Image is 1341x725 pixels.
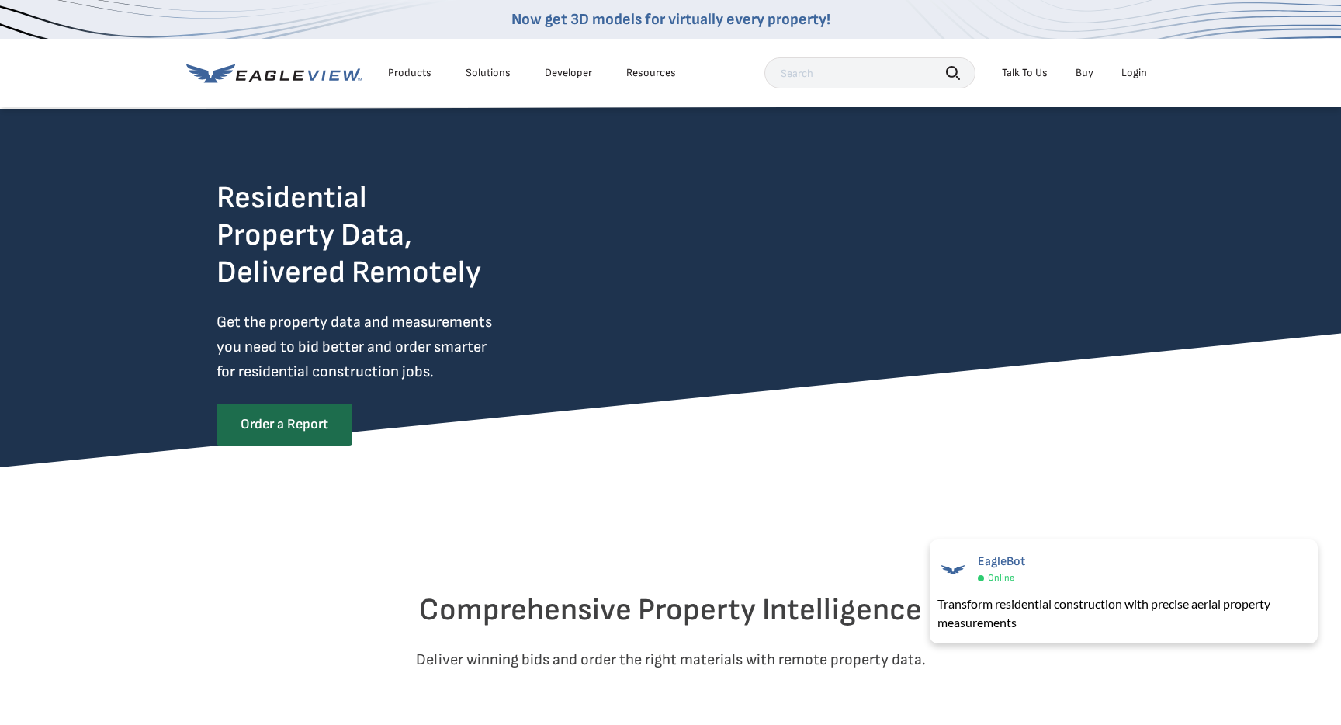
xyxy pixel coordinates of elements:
[988,572,1014,584] span: Online
[937,595,1310,632] div: Transform residential construction with precise aerial property measurements
[466,66,511,80] div: Solutions
[978,554,1025,569] span: EagleBot
[626,66,676,80] div: Resources
[937,554,968,585] img: EagleBot
[217,591,1124,629] h2: Comprehensive Property Intelligence
[511,10,830,29] a: Now get 3D models for virtually every property!
[1076,66,1093,80] a: Buy
[217,404,352,446] a: Order a Report
[217,647,1124,672] p: Deliver winning bids and order the right materials with remote property data.
[764,57,975,88] input: Search
[217,310,556,384] p: Get the property data and measurements you need to bid better and order smarter for residential c...
[1121,66,1147,80] div: Login
[388,66,431,80] div: Products
[217,179,481,291] h2: Residential Property Data, Delivered Remotely
[545,66,592,80] a: Developer
[1002,66,1048,80] div: Talk To Us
